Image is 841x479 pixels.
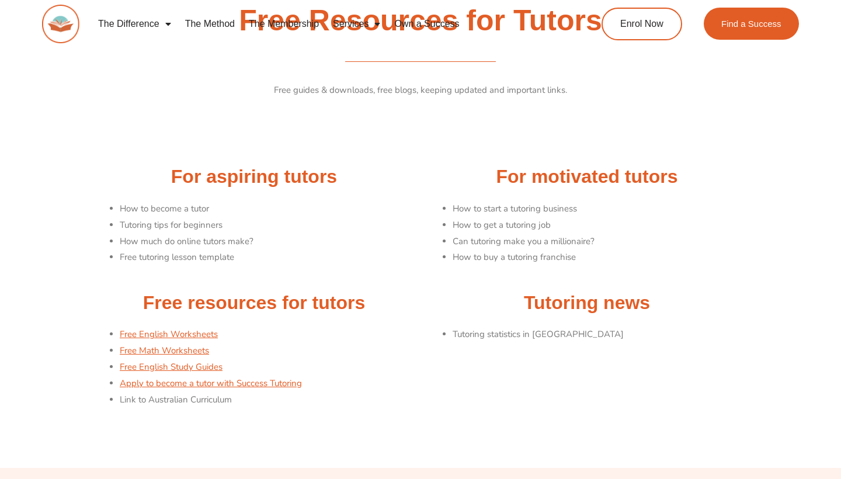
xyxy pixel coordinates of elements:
[453,249,748,266] li: How to buy a tutoring franchise
[453,201,748,217] li: How to start a tutoring business
[453,234,748,250] li: Can tutoring make you a millionaire?
[93,165,415,189] h2: For aspiring tutors
[426,291,748,315] h2: Tutoring news
[91,11,558,37] nav: Menu
[120,217,415,234] li: Tutoring tips for beginners
[602,8,682,40] a: Enrol Now
[120,377,302,389] a: Apply to become a tutor with Success Tutoring
[120,234,415,250] li: How much do online tutors make?
[120,345,209,356] a: Free Math Worksheets
[426,165,748,189] h2: For motivated tutors
[242,11,326,37] a: The Membership
[93,291,415,315] h2: Free resources for tutors
[387,11,466,37] a: Own a Success
[120,249,415,266] li: Free tutoring lesson template
[704,8,799,40] a: Find a Success
[120,361,223,373] a: Free English Study Guides
[453,217,748,234] li: How to get a tutoring job
[326,11,387,37] a: Services
[620,19,663,29] span: Enrol Now
[453,327,748,343] li: Tutoring statistics in [GEOGRAPHIC_DATA]
[120,201,415,217] li: How to become a tutor
[120,328,218,340] a: Free English Worksheets
[93,82,748,99] p: Free guides & downloads, free blogs, keeping updated and important links.
[120,392,415,408] li: Link to Australian Curriculum
[91,11,178,37] a: The Difference
[178,11,242,37] a: The Method
[721,19,781,28] span: Find a Success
